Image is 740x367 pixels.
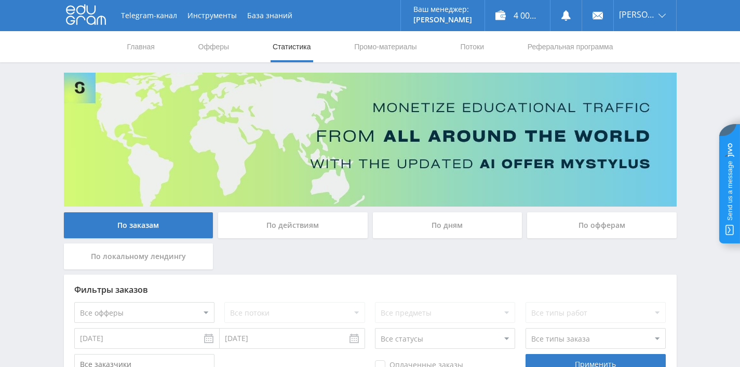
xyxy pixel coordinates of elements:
a: Промо-материалы [353,31,418,62]
img: Banner [64,73,677,207]
span: [PERSON_NAME] [619,10,655,19]
div: По офферам [527,212,677,238]
a: Потоки [459,31,485,62]
div: Фильтры заказов [74,285,666,294]
p: Ваш менеджер: [413,5,472,13]
a: Реферальная программа [527,31,614,62]
div: По локальному лендингу [64,243,213,269]
a: Статистика [272,31,312,62]
div: По дням [373,212,522,238]
div: По заказам [64,212,213,238]
a: Главная [126,31,156,62]
p: [PERSON_NAME] [413,16,472,24]
div: По действиям [218,212,368,238]
a: Офферы [197,31,231,62]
